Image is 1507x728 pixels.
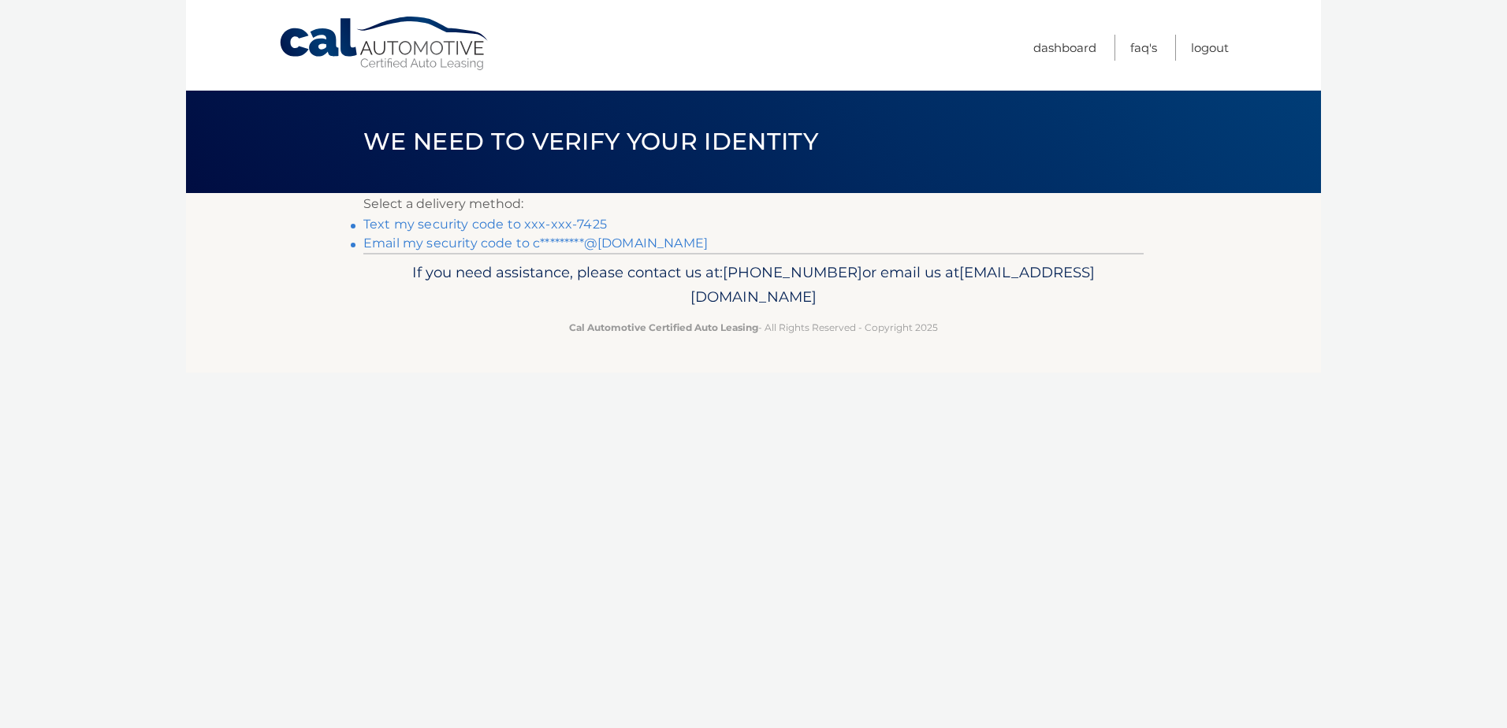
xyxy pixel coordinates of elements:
a: FAQ's [1130,35,1157,61]
a: Dashboard [1033,35,1096,61]
p: - All Rights Reserved - Copyright 2025 [374,319,1133,336]
strong: Cal Automotive Certified Auto Leasing [569,321,758,333]
a: Email my security code to c*********@[DOMAIN_NAME] [363,236,708,251]
span: [PHONE_NUMBER] [723,263,862,281]
p: Select a delivery method: [363,193,1144,215]
a: Text my security code to xxx-xxx-7425 [363,217,607,232]
span: We need to verify your identity [363,127,818,156]
a: Cal Automotive [278,16,491,72]
p: If you need assistance, please contact us at: or email us at [374,260,1133,310]
a: Logout [1191,35,1229,61]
